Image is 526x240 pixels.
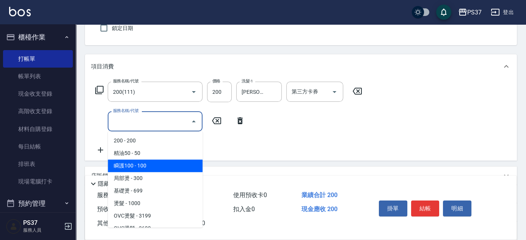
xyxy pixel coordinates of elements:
[23,219,62,227] h5: PS37
[328,86,341,98] button: Open
[108,147,203,159] span: 精油50 - 50
[6,219,21,234] img: Person
[3,103,73,120] a: 高階收支登錄
[233,205,255,213] span: 扣入金 0
[85,167,517,185] div: 店販銷售
[3,138,73,155] a: 每日結帳
[3,85,73,103] a: 現金收支登錄
[188,86,200,98] button: Open
[97,205,131,213] span: 預收卡販賣 0
[3,155,73,173] a: 排班表
[85,54,517,79] div: 項目消費
[467,8,482,17] div: PS37
[108,222,203,235] span: OVC燙髮 - 3699
[23,227,62,234] p: 服務人員
[9,7,31,16] img: Logo
[108,172,203,185] span: 局部燙 - 300
[301,205,338,213] span: 現金應收 200
[108,197,203,210] span: 燙髮 - 1000
[301,191,338,199] span: 業績合計 200
[97,191,132,199] span: 服務消費 200
[113,108,138,114] label: 服務名稱/代號
[488,5,517,19] button: 登出
[212,78,220,84] label: 價格
[108,210,203,222] span: OVC燙髮 - 3199
[242,78,253,84] label: 洗髮-1
[108,159,203,172] span: 瞬護100 - 100
[3,27,73,47] button: 櫃檯作業
[108,185,203,197] span: 基礎燙 - 699
[3,68,73,85] a: 帳單列表
[3,194,73,213] button: 預約管理
[455,5,485,20] button: PS37
[233,191,267,199] span: 使用預收卡 0
[112,24,133,32] span: 鎖定日期
[97,219,137,227] span: 其他付款方式 0
[3,50,73,68] a: 打帳單
[91,172,114,180] p: 店販銷售
[411,201,440,216] button: 結帳
[443,201,471,216] button: 明細
[3,173,73,190] a: 現場電腦打卡
[91,63,114,71] p: 項目消費
[188,115,200,128] button: Close
[98,180,132,188] p: 隱藏業績明細
[436,5,451,20] button: save
[108,134,203,147] span: 200 - 200
[113,78,138,84] label: 服務名稱/代號
[379,201,407,216] button: 掛單
[3,120,73,138] a: 材料自購登錄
